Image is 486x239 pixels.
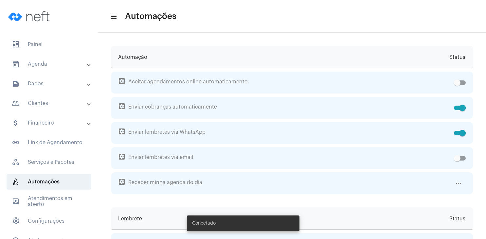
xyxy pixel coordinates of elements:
[118,208,142,230] span: Lembrete
[118,102,126,110] mat-icon: settings_applications
[12,158,20,166] span: sidenav icon
[118,128,126,135] mat-icon: settings_applications
[192,220,216,227] span: Conectado
[12,197,20,205] mat-icon: sidenav icon
[118,97,451,119] span: Enviar cobranças automaticamente
[4,76,98,92] mat-expansion-panel-header: sidenav iconDados
[7,154,91,170] span: Serviços e Pacotes
[12,80,20,88] mat-icon: sidenav icon
[12,217,20,225] span: sidenav icon
[4,95,98,111] mat-expansion-panel-header: sidenav iconClientes
[118,147,451,169] span: Enviar lembretes via email
[118,46,147,68] span: Automação
[118,72,451,94] span: Aceitar agendamentos online automaticamente
[12,119,87,127] mat-panel-title: Financeiro
[7,37,91,52] span: Painel
[12,60,87,68] mat-panel-title: Agenda
[7,213,91,229] span: Configurações
[12,139,20,146] mat-icon: sidenav icon
[12,60,20,68] mat-icon: sidenav icon
[118,178,126,186] mat-icon: settings_applications
[12,80,87,88] mat-panel-title: Dados
[5,3,54,29] img: logo-neft-novo-2.png
[12,178,20,186] span: sidenav icon
[7,174,91,190] span: Automações
[118,172,452,194] span: Receber minha agenda do dia
[4,56,98,72] mat-expansion-panel-header: sidenav iconAgenda
[12,99,87,107] mat-panel-title: Clientes
[455,179,462,187] mat-icon: more_horiz
[12,99,20,107] mat-icon: sidenav icon
[449,208,465,230] span: Status
[110,13,117,21] mat-icon: sidenav icon
[118,77,126,85] mat-icon: settings_applications
[7,194,91,209] span: Atendimentos em aberto
[4,115,98,131] mat-expansion-panel-header: sidenav iconFinanceiro
[12,41,20,48] span: sidenav icon
[125,11,176,22] span: Automações
[7,135,91,150] span: Link de Agendamento
[118,153,126,161] mat-icon: settings_applications
[449,46,465,68] span: Status
[12,119,20,127] mat-icon: sidenav icon
[118,122,451,144] span: Enviar lembretes via WhatsApp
